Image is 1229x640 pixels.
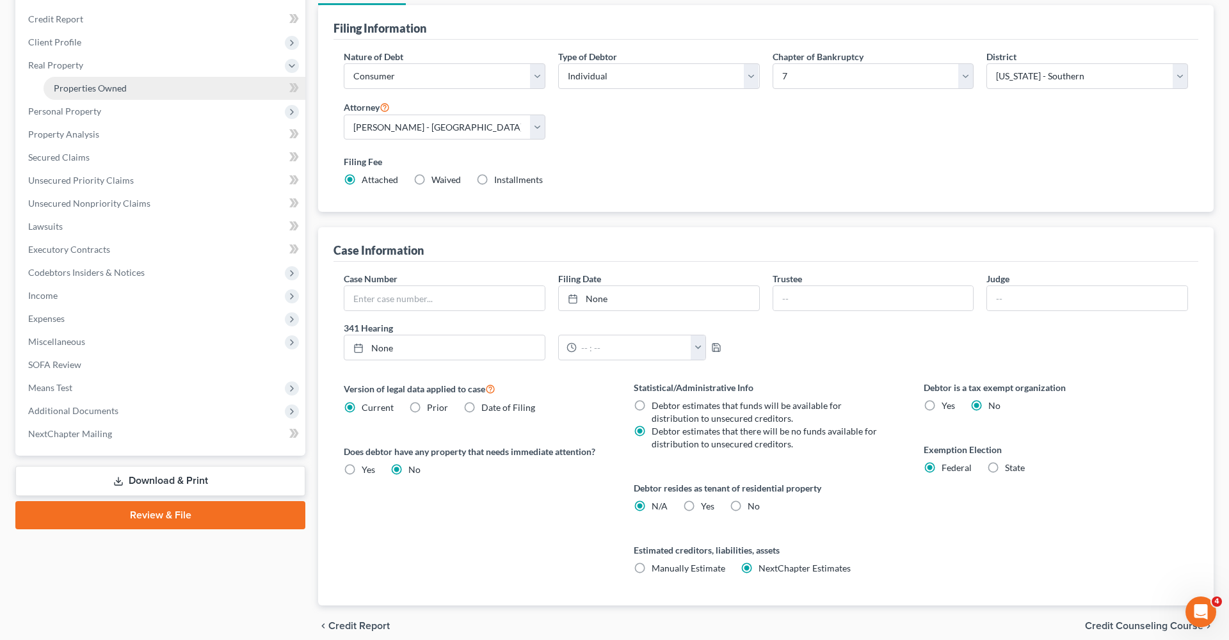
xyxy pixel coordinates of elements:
[1085,621,1203,631] span: Credit Counseling Course
[18,123,305,146] a: Property Analysis
[28,221,63,232] span: Lawsuits
[44,77,305,100] a: Properties Owned
[28,106,101,116] span: Personal Property
[28,36,81,47] span: Client Profile
[481,402,535,413] span: Date of Filing
[344,381,608,396] label: Version of legal data applied to case
[652,400,842,424] span: Debtor estimates that funds will be available for distribution to unsecured creditors.
[344,50,403,63] label: Nature of Debt
[634,381,898,394] label: Statistical/Administrative Info
[344,335,545,360] a: None
[701,500,714,511] span: Yes
[28,244,110,255] span: Executory Contracts
[773,50,864,63] label: Chapter of Bankruptcy
[759,563,851,573] span: NextChapter Estimates
[652,563,725,573] span: Manually Estimate
[942,400,955,411] span: Yes
[362,402,394,413] span: Current
[54,83,127,93] span: Properties Owned
[773,286,974,310] input: --
[18,192,305,215] a: Unsecured Nonpriority Claims
[28,382,72,393] span: Means Test
[344,155,1188,168] label: Filing Fee
[924,381,1188,394] label: Debtor is a tax exempt organization
[408,464,421,475] span: No
[558,50,617,63] label: Type of Debtor
[28,60,83,70] span: Real Property
[28,359,81,370] span: SOFA Review
[28,152,90,163] span: Secured Claims
[318,621,390,631] button: chevron_left Credit Report
[344,445,608,458] label: Does debtor have any property that needs immediate attention?
[28,175,134,186] span: Unsecured Priority Claims
[337,321,766,335] label: 341 Hearing
[773,272,802,285] label: Trustee
[18,8,305,31] a: Credit Report
[942,462,972,473] span: Federal
[634,543,898,557] label: Estimated creditors, liabilities, assets
[431,174,461,185] span: Waived
[988,400,1000,411] span: No
[28,405,118,416] span: Additional Documents
[577,335,691,360] input: -- : --
[986,272,1009,285] label: Judge
[924,443,1188,456] label: Exemption Election
[18,238,305,261] a: Executory Contracts
[28,198,150,209] span: Unsecured Nonpriority Claims
[559,286,759,310] a: None
[28,336,85,347] span: Miscellaneous
[18,146,305,169] a: Secured Claims
[362,174,398,185] span: Attached
[344,99,390,115] label: Attorney
[634,481,898,495] label: Debtor resides as tenant of residential property
[344,272,398,285] label: Case Number
[318,621,328,631] i: chevron_left
[652,426,877,449] span: Debtor estimates that there will be no funds available for distribution to unsecured creditors.
[328,621,390,631] span: Credit Report
[28,428,112,439] span: NextChapter Mailing
[558,272,601,285] label: Filing Date
[987,286,1187,310] input: --
[1005,462,1025,473] span: State
[1185,596,1216,627] iframe: Intercom live chat
[494,174,543,185] span: Installments
[18,215,305,238] a: Lawsuits
[344,286,545,310] input: Enter case number...
[18,422,305,445] a: NextChapter Mailing
[333,243,424,258] div: Case Information
[986,50,1016,63] label: District
[1085,621,1214,631] button: Credit Counseling Course chevron_right
[18,169,305,192] a: Unsecured Priority Claims
[427,402,448,413] span: Prior
[28,313,65,324] span: Expenses
[362,464,375,475] span: Yes
[1212,596,1222,607] span: 4
[28,129,99,140] span: Property Analysis
[28,267,145,278] span: Codebtors Insiders & Notices
[15,466,305,496] a: Download & Print
[652,500,668,511] span: N/A
[15,501,305,529] a: Review & File
[28,13,83,24] span: Credit Report
[333,20,426,36] div: Filing Information
[748,500,760,511] span: No
[18,353,305,376] a: SOFA Review
[28,290,58,301] span: Income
